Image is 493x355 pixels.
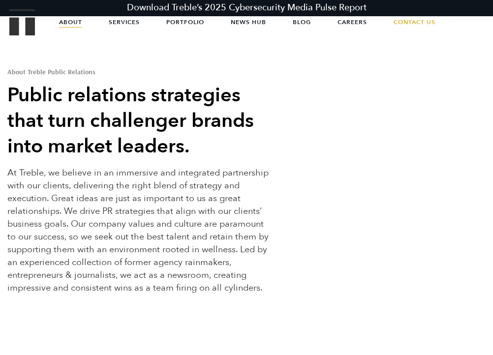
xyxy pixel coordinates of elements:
a: Services [109,10,140,34]
p: At Treble, we believe in an immersive and integrated partnership with our clients, delivering the... [7,167,271,295]
h1: About Treble Public Relations [7,68,271,75]
a: News Hub [231,10,266,34]
a: Careers [338,10,367,34]
a: Blog [293,10,311,34]
a: Treble Homepage [10,10,34,35]
a: About [59,10,82,34]
a: Contact Us [394,10,435,34]
img: Treble logo [9,9,35,36]
h2: Public relations strategies that turn challenger brands into market leaders. [7,83,271,159]
a: Portfolio [166,10,204,34]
